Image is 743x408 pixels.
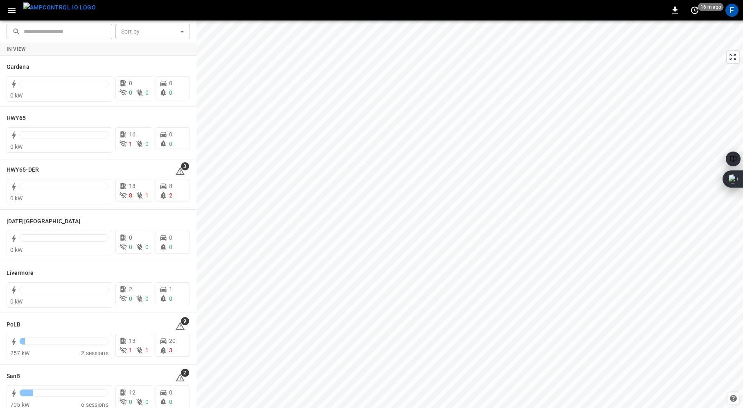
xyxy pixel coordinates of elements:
[169,347,172,354] span: 3
[7,372,20,381] h6: SanB
[169,286,172,292] span: 1
[129,234,132,241] span: 0
[81,350,108,356] span: 2 sessions
[169,295,172,302] span: 0
[181,162,189,170] span: 3
[145,399,149,405] span: 0
[169,244,172,250] span: 0
[10,92,23,99] span: 0 kW
[129,192,132,199] span: 8
[7,165,39,175] h6: HWY65-DER
[10,195,23,202] span: 0 kW
[129,141,132,147] span: 1
[169,389,172,396] span: 0
[145,244,149,250] span: 0
[145,141,149,147] span: 0
[129,89,132,96] span: 0
[145,347,149,354] span: 1
[23,2,96,13] img: ampcontrol.io logo
[169,141,172,147] span: 0
[7,269,34,278] h6: Livermore
[169,183,172,189] span: 8
[169,131,172,138] span: 0
[10,298,23,305] span: 0 kW
[169,338,176,344] span: 20
[181,369,189,377] span: 2
[7,63,29,72] h6: Gardena
[81,401,108,408] span: 6 sessions
[129,286,132,292] span: 2
[129,338,136,344] span: 13
[145,89,149,96] span: 0
[7,46,26,52] strong: In View
[169,192,172,199] span: 2
[129,183,136,189] span: 18
[10,401,29,408] span: 705 kW
[698,3,724,11] span: 16 m ago
[10,350,29,356] span: 257 kW
[145,192,149,199] span: 1
[7,114,26,123] h6: HWY65
[129,80,132,86] span: 0
[688,4,701,17] button: set refresh interval
[7,320,20,329] h6: PoLB
[169,89,172,96] span: 0
[129,399,132,405] span: 0
[196,20,743,408] canvas: Map
[129,389,136,396] span: 12
[181,317,189,325] span: 9
[129,347,132,354] span: 1
[169,399,172,405] span: 0
[129,131,136,138] span: 16
[129,244,132,250] span: 0
[129,295,132,302] span: 0
[10,247,23,253] span: 0 kW
[725,4,738,17] div: profile-icon
[7,217,80,226] h6: Karma Center
[169,80,172,86] span: 0
[145,295,149,302] span: 0
[169,234,172,241] span: 0
[10,143,23,150] span: 0 kW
